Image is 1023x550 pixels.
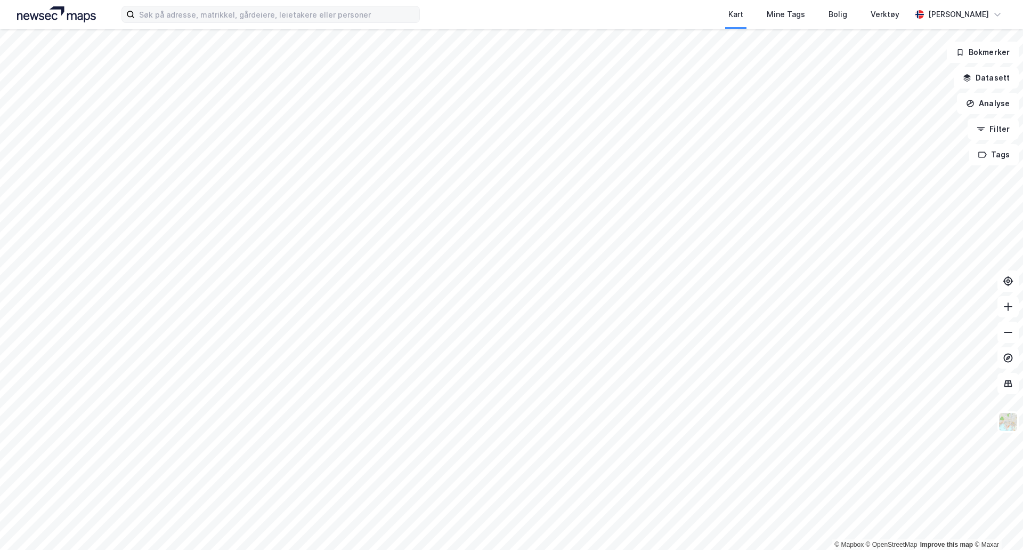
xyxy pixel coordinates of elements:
button: Bokmerker [947,42,1019,63]
img: logo.a4113a55bc3d86da70a041830d287a7e.svg [17,6,96,22]
a: Mapbox [834,541,864,548]
input: Søk på adresse, matrikkel, gårdeiere, leietakere eller personer [135,6,419,22]
div: Kart [728,8,743,21]
button: Tags [969,144,1019,165]
iframe: Chat Widget [970,499,1023,550]
div: Bolig [829,8,847,21]
div: Kontrollprogram for chat [970,499,1023,550]
img: Z [998,412,1018,432]
div: Verktøy [871,8,899,21]
a: Improve this map [920,541,973,548]
a: OpenStreetMap [866,541,918,548]
button: Filter [968,118,1019,140]
button: Analyse [957,93,1019,114]
div: [PERSON_NAME] [928,8,989,21]
button: Datasett [954,67,1019,89]
div: Mine Tags [767,8,805,21]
